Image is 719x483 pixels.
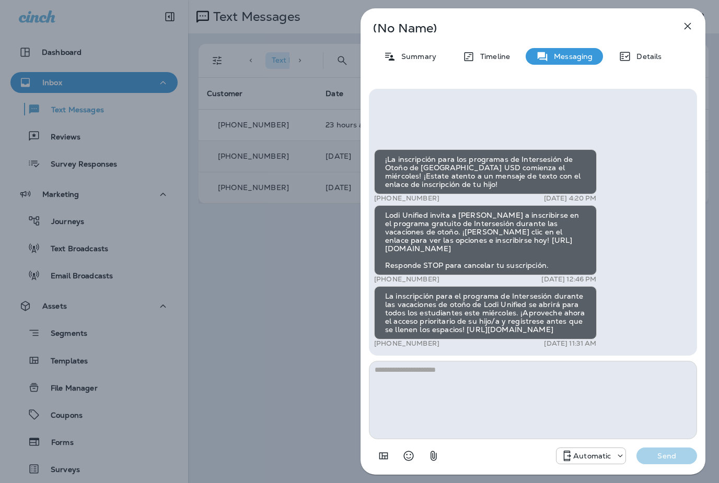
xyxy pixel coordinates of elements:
p: [PHONE_NUMBER] [374,275,439,284]
div: ¡La inscripción para los programas de Intersesión de Otoño de [GEOGRAPHIC_DATA] USD comienza el m... [374,149,597,194]
p: (No Name) [373,24,658,32]
p: [PHONE_NUMBER] [374,339,439,348]
button: Add in a premade template [373,445,394,466]
div: La inscripción para el programa de Intersesión durante las vacaciones de otoño de Lodi Unified se... [374,286,597,339]
p: Automatic [573,452,611,460]
p: [PHONE_NUMBER] [374,194,439,203]
p: [DATE] 11:31 AM [544,339,596,348]
p: [DATE] 12:46 PM [541,275,596,284]
button: Select an emoji [398,445,419,466]
p: Summary [396,52,436,61]
p: [DATE] 4:20 PM [544,194,597,203]
p: Messaging [549,52,593,61]
p: Timeline [475,52,510,61]
p: Details [631,52,662,61]
div: Lodi Unified invita a [PERSON_NAME] a inscribirse en el programa gratuito de Intersesión durante ... [374,205,597,275]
